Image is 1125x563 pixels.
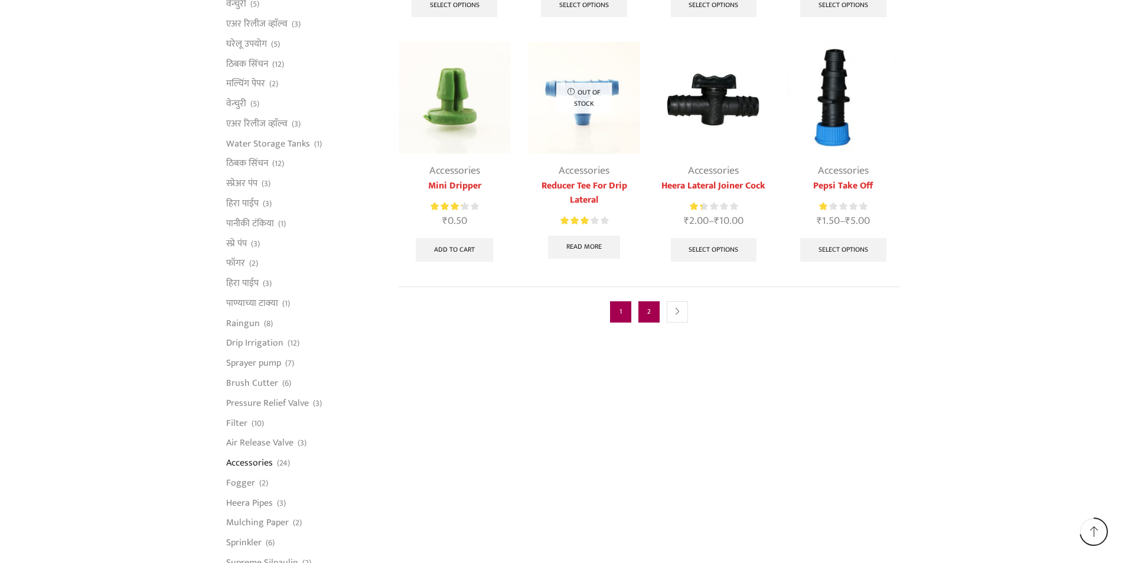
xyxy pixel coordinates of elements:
span: (12) [288,337,299,349]
a: Mini Dripper [399,179,510,193]
a: Reducer Tee For Drip Lateral [528,179,640,207]
span: (2) [259,477,268,489]
a: ठिबक सिंचन [226,154,268,174]
p: Out of stock [556,82,612,113]
a: Select options for “Pepsi Take Off” [800,238,886,262]
span: (5) [250,98,259,110]
a: हिरा पाईप [226,274,259,294]
span: (3) [313,398,322,409]
span: (12) [272,158,284,170]
span: (7) [285,357,294,369]
span: (5) [271,38,280,50]
a: Page 2 [638,301,660,323]
span: (3) [298,437,306,449]
a: स्प्रेअर पंप [226,174,257,194]
bdi: 1.50 [817,212,840,230]
span: – [787,213,899,229]
a: Add to cart: “Mini Dripper” [416,238,493,262]
a: Sprayer pump [226,353,281,373]
a: Accessories [226,453,273,473]
a: Accessories [559,162,609,180]
img: Heera Lateral Joiner Cock [658,42,769,154]
span: Rated out of 5 [560,214,589,227]
a: फॉगर [226,253,245,274]
a: Pressure Relief Valve [226,393,309,413]
span: (1) [278,218,286,230]
bdi: 10.00 [714,212,744,230]
span: (1) [282,298,290,310]
span: (3) [251,238,260,250]
a: पाण्याच्या टाक्या [226,293,278,313]
a: घरेलू उपयोग [226,34,267,54]
a: पानीकी टंकिया [226,213,274,233]
span: (3) [277,497,286,509]
a: Water Storage Tanks [226,134,310,154]
span: (3) [262,178,270,190]
a: Accessories [429,162,480,180]
a: मल्चिंग पेपर [226,74,265,94]
span: ₹ [817,212,822,230]
bdi: 0.50 [442,212,467,230]
div: Rated 1.33 out of 5 [690,200,738,213]
span: ₹ [684,212,689,230]
a: Air Release Valve [226,433,294,453]
span: (3) [263,278,272,289]
div: Rated 3.00 out of 5 [560,214,608,227]
bdi: 5.00 [845,212,870,230]
bdi: 2.00 [684,212,709,230]
a: Accessories [688,162,739,180]
a: स्प्रे पंप [226,233,247,253]
a: वेन्चुरी [226,94,246,114]
a: Heera Pipes [226,493,273,513]
a: Filter [226,413,247,433]
a: Fogger [226,473,255,493]
span: (2) [293,517,302,529]
span: (2) [269,78,278,90]
span: Rated out of 5 [690,200,703,213]
span: (2) [249,258,258,269]
a: एअर रिलीज व्हाॅल्व [226,14,288,34]
a: ठिबक सिंचन [226,54,268,74]
span: Rated out of 5 [819,200,829,213]
span: Rated out of 5 [431,200,462,213]
span: (1) [314,138,322,150]
span: (6) [282,377,291,389]
span: ₹ [442,212,448,230]
span: ₹ [714,212,719,230]
a: Mulching Paper [226,513,289,533]
a: Select options for “Heera Lateral Joiner Cock” [671,238,757,262]
a: Brush Cutter [226,373,278,393]
a: Drip Irrigation [226,333,283,353]
a: हिरा पाईप [226,193,259,213]
a: Accessories [818,162,869,180]
span: ₹ [845,212,850,230]
span: (3) [263,198,272,210]
div: Rated 3.25 out of 5 [431,200,478,213]
img: Mini Dripper [399,42,510,154]
span: (12) [272,58,284,70]
a: Pepsi Take Off [787,179,899,193]
span: (6) [266,537,275,549]
span: (3) [292,118,301,130]
img: Reducer Tee For Drip Lateral [528,42,640,154]
a: Raingun [226,313,260,333]
span: (10) [252,418,264,429]
span: Page 1 [610,301,631,323]
span: – [658,213,769,229]
a: Sprinkler [226,533,262,553]
nav: Product Pagination [399,287,899,337]
img: pepsi take up [787,42,899,154]
div: Rated 1.00 out of 5 [819,200,867,213]
a: एअर रिलीज व्हाॅल्व [226,113,288,134]
span: (3) [292,18,301,30]
a: Select options for “Reducer Tee For Drip Lateral” [548,236,620,259]
a: Heera Lateral Joiner Cock [658,179,769,193]
span: (24) [277,457,290,469]
span: (8) [264,318,273,330]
